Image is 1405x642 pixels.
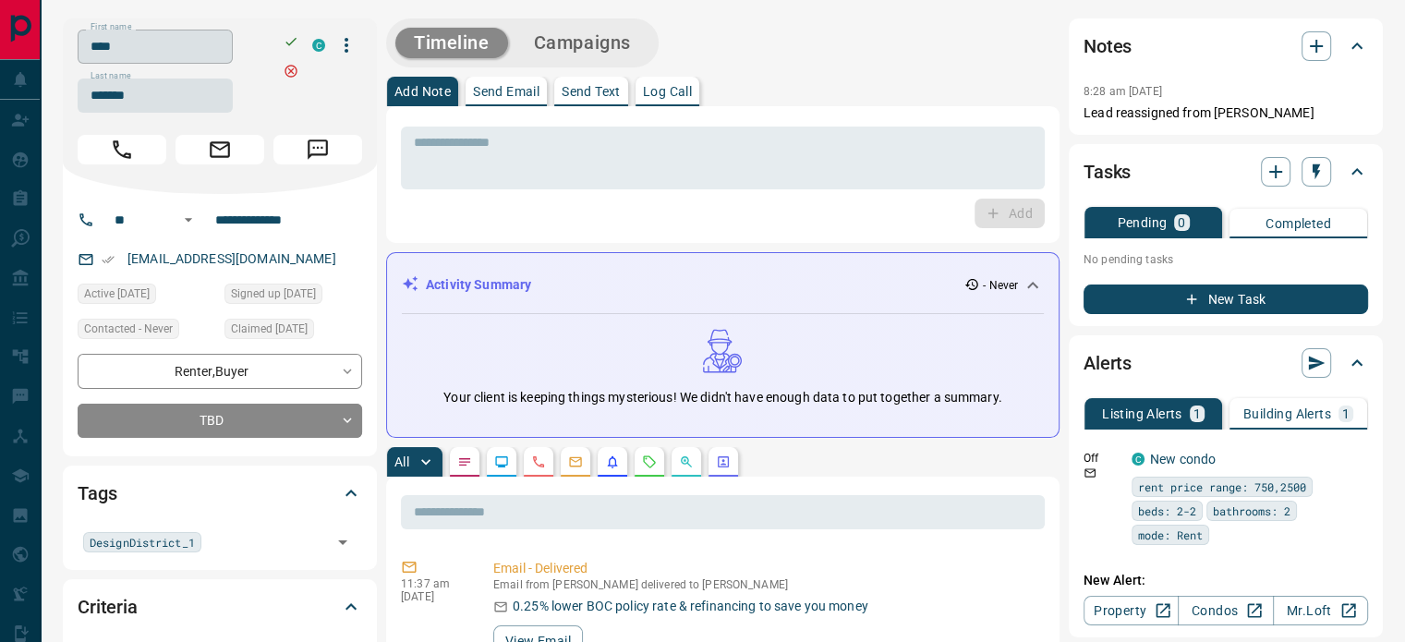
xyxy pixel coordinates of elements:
[1132,453,1145,466] div: condos.ca
[401,577,466,590] p: 11:37 am
[493,578,1037,591] p: Email from [PERSON_NAME] delivered to [PERSON_NAME]
[78,592,138,622] h2: Criteria
[1084,157,1131,187] h2: Tasks
[1084,31,1132,61] h2: Notes
[224,319,362,345] div: Mon Aug 29 2016
[91,21,131,33] label: First name
[1178,216,1185,229] p: 0
[1084,285,1368,314] button: New Task
[1138,502,1196,520] span: beds: 2-2
[1273,596,1368,625] a: Mr.Loft
[473,85,539,98] p: Send Email
[568,454,583,469] svg: Emails
[78,354,362,388] div: Renter , Buyer
[91,70,131,82] label: Last name
[605,454,620,469] svg: Listing Alerts
[1178,596,1273,625] a: Condos
[1084,571,1368,590] p: New Alert:
[515,28,649,58] button: Campaigns
[426,275,531,295] p: Activity Summary
[679,454,694,469] svg: Opportunities
[78,284,215,309] div: Mon Sep 19 2022
[78,404,362,438] div: TBD
[1084,450,1120,466] p: Off
[394,85,451,98] p: Add Note
[531,454,546,469] svg: Calls
[443,388,1001,407] p: Your client is keeping things mysterious! We didn't have enough data to put together a summary.
[330,529,356,555] button: Open
[1084,24,1368,68] div: Notes
[1102,407,1182,420] p: Listing Alerts
[1193,407,1201,420] p: 1
[1213,502,1290,520] span: bathrooms: 2
[127,251,336,266] a: [EMAIL_ADDRESS][DOMAIN_NAME]
[231,320,308,338] span: Claimed [DATE]
[224,284,362,309] div: Mon Aug 22 2016
[983,277,1018,294] p: - Never
[1243,407,1331,420] p: Building Alerts
[1084,466,1096,479] svg: Email
[1084,103,1368,123] p: Lead reassigned from [PERSON_NAME]
[1138,478,1306,496] span: rent price range: 750,2500
[84,320,173,338] span: Contacted - Never
[513,597,868,616] p: 0.25% lower BOC policy rate & refinancing to save you money
[273,135,362,164] span: Message
[394,455,409,468] p: All
[457,454,472,469] svg: Notes
[78,478,116,508] h2: Tags
[1084,348,1132,378] h2: Alerts
[716,454,731,469] svg: Agent Actions
[1084,596,1179,625] a: Property
[493,559,1037,578] p: Email - Delivered
[1084,150,1368,194] div: Tasks
[1084,341,1368,385] div: Alerts
[78,471,362,515] div: Tags
[1266,217,1331,230] p: Completed
[643,85,692,98] p: Log Call
[176,135,264,164] span: Email
[1150,452,1216,466] a: New condo
[395,28,508,58] button: Timeline
[177,209,200,231] button: Open
[78,585,362,629] div: Criteria
[231,285,316,303] span: Signed up [DATE]
[1342,407,1350,420] p: 1
[402,268,1044,302] div: Activity Summary- Never
[78,135,166,164] span: Call
[312,39,325,52] div: condos.ca
[642,454,657,469] svg: Requests
[90,533,195,551] span: DesignDistrict_1
[1117,216,1167,229] p: Pending
[562,85,621,98] p: Send Text
[1138,526,1203,544] span: mode: Rent
[1084,246,1368,273] p: No pending tasks
[1084,85,1162,98] p: 8:28 am [DATE]
[401,590,466,603] p: [DATE]
[494,454,509,469] svg: Lead Browsing Activity
[84,285,150,303] span: Active [DATE]
[102,253,115,266] svg: Email Verified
